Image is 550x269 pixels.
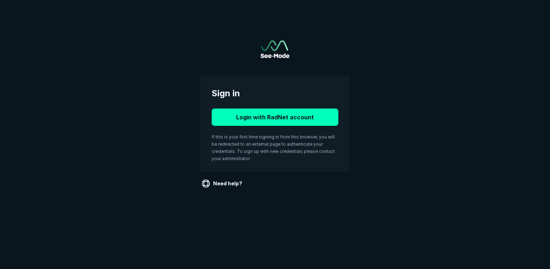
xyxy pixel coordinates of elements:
[212,134,335,161] span: If this is your first time signing in from this browser, you will be redirected to an external pa...
[200,178,245,189] a: Need help?
[212,109,338,126] button: Login with RadNet account
[261,40,289,58] a: Go to sign in
[261,40,289,58] img: See-Mode Logo
[212,87,338,100] span: Sign in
